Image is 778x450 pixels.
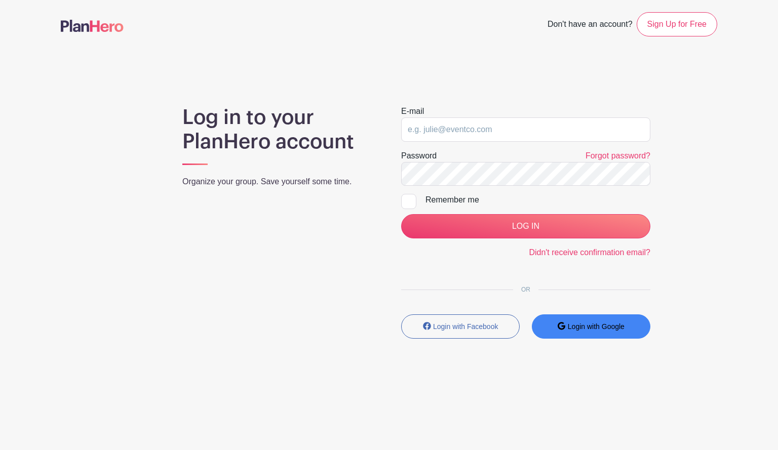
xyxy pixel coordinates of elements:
button: Login with Facebook [401,314,520,339]
label: Password [401,150,437,162]
h1: Log in to your PlanHero account [182,105,377,154]
small: Login with Facebook [433,322,498,331]
small: Login with Google [568,322,625,331]
a: Sign Up for Free [637,12,717,36]
span: OR [513,286,538,293]
input: e.g. julie@eventco.com [401,117,650,142]
a: Didn't receive confirmation email? [529,248,650,257]
input: LOG IN [401,214,650,238]
label: E-mail [401,105,424,117]
span: Don't have an account? [548,14,633,36]
button: Login with Google [532,314,650,339]
div: Remember me [425,194,650,206]
img: logo-507f7623f17ff9eddc593b1ce0a138ce2505c220e1c5a4e2b4648c50719b7d32.svg [61,20,124,32]
p: Organize your group. Save yourself some time. [182,176,377,188]
a: Forgot password? [586,151,650,160]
